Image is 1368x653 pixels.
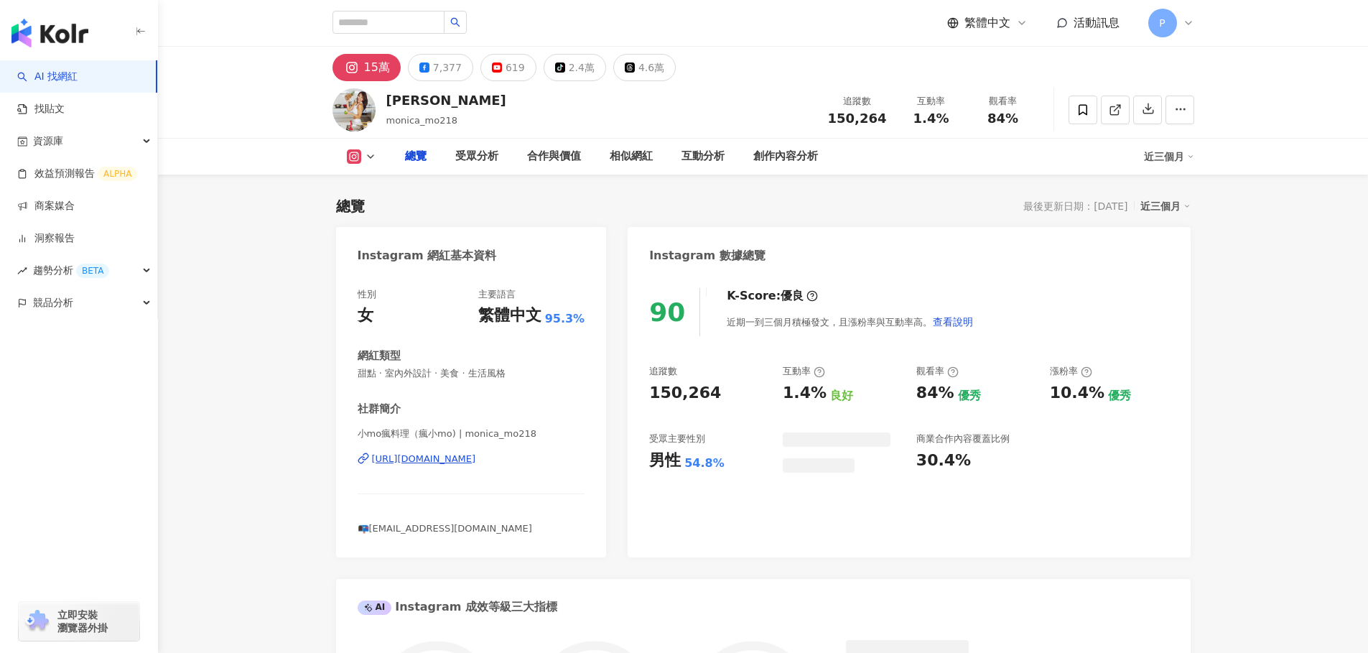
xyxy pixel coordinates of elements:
div: 觀看率 [976,94,1030,108]
a: 商案媒合 [17,199,75,213]
div: 近三個月 [1140,197,1191,216]
div: 受眾主要性別 [649,432,705,445]
div: 619 [506,57,525,78]
span: 競品分析 [33,287,73,319]
span: P [1159,15,1165,31]
div: 15萬 [364,57,390,78]
div: 近期一到三個月積極發文，且漲粉率與互動率高。 [727,307,974,336]
span: 小mo瘋料理（瘋小mo) | monica_mo218 [358,427,585,440]
div: 150,264 [649,382,721,404]
span: rise [17,266,27,276]
div: 最後更新日期：[DATE] [1023,200,1127,212]
div: BETA [76,264,109,278]
div: 優秀 [1108,388,1131,404]
div: 84% [916,382,954,404]
div: 良好 [830,388,853,404]
div: AI [358,601,392,615]
div: 10.4% [1050,382,1104,404]
a: 效益預測報告ALPHA [17,167,137,181]
div: 互動率 [904,94,959,108]
div: 社群簡介 [358,402,401,417]
div: 近三個月 [1144,145,1194,168]
div: 4.6萬 [638,57,664,78]
a: [URL][DOMAIN_NAME] [358,453,585,466]
div: 觀看率 [916,365,959,378]
button: 15萬 [332,54,401,81]
span: 95.3% [545,311,585,327]
button: 619 [480,54,536,81]
span: 趨勢分析 [33,254,109,287]
div: 繁體中文 [478,305,541,327]
div: 1.4% [783,382,827,404]
div: 優秀 [958,388,981,404]
div: 女 [358,305,373,327]
div: 2.4萬 [569,57,595,78]
img: logo [11,19,88,47]
span: 📭[EMAIL_ADDRESS][DOMAIN_NAME] [358,523,532,534]
button: 7,377 [408,54,473,81]
span: 150,264 [828,111,887,126]
div: 商業合作內容覆蓋比例 [916,432,1010,445]
span: 立即安裝 瀏覽器外掛 [57,608,108,634]
span: 1.4% [913,111,949,126]
div: 54.8% [684,455,725,471]
div: 追蹤數 [649,365,677,378]
img: KOL Avatar [332,88,376,131]
div: 互動分析 [681,148,725,165]
button: 查看說明 [932,307,974,336]
a: chrome extension立即安裝 瀏覽器外掛 [19,602,139,641]
span: 活動訊息 [1074,16,1120,29]
div: 追蹤數 [828,94,887,108]
div: K-Score : [727,288,818,304]
img: chrome extension [23,610,51,633]
span: monica_mo218 [386,115,458,126]
div: 男性 [649,450,681,472]
span: 資源庫 [33,125,63,157]
div: 7,377 [433,57,462,78]
span: search [450,17,460,27]
div: [PERSON_NAME] [386,91,506,109]
a: searchAI 找網紅 [17,70,78,84]
div: 總覽 [405,148,427,165]
span: 查看說明 [933,316,973,328]
div: 優良 [781,288,804,304]
div: 受眾分析 [455,148,498,165]
a: 洞察報告 [17,231,75,246]
div: 網紅類型 [358,348,401,363]
div: Instagram 成效等級三大指標 [358,599,557,615]
div: [URL][DOMAIN_NAME] [372,453,476,466]
span: 84% [987,111,1018,126]
div: Instagram 網紅基本資料 [358,248,497,264]
button: 2.4萬 [544,54,606,81]
button: 4.6萬 [613,54,676,81]
a: 找貼文 [17,102,65,116]
div: 合作與價值 [527,148,581,165]
span: 繁體中文 [964,15,1010,31]
div: 主要語言 [478,288,516,301]
div: 互動率 [783,365,825,378]
div: Instagram 數據總覽 [649,248,766,264]
span: 甜點 · 室內外設計 · 美食 · 生活風格 [358,367,585,380]
div: 創作內容分析 [753,148,818,165]
div: 30.4% [916,450,971,472]
div: 總覽 [336,196,365,216]
div: 90 [649,297,685,327]
div: 漲粉率 [1050,365,1092,378]
div: 相似網紅 [610,148,653,165]
div: 性別 [358,288,376,301]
